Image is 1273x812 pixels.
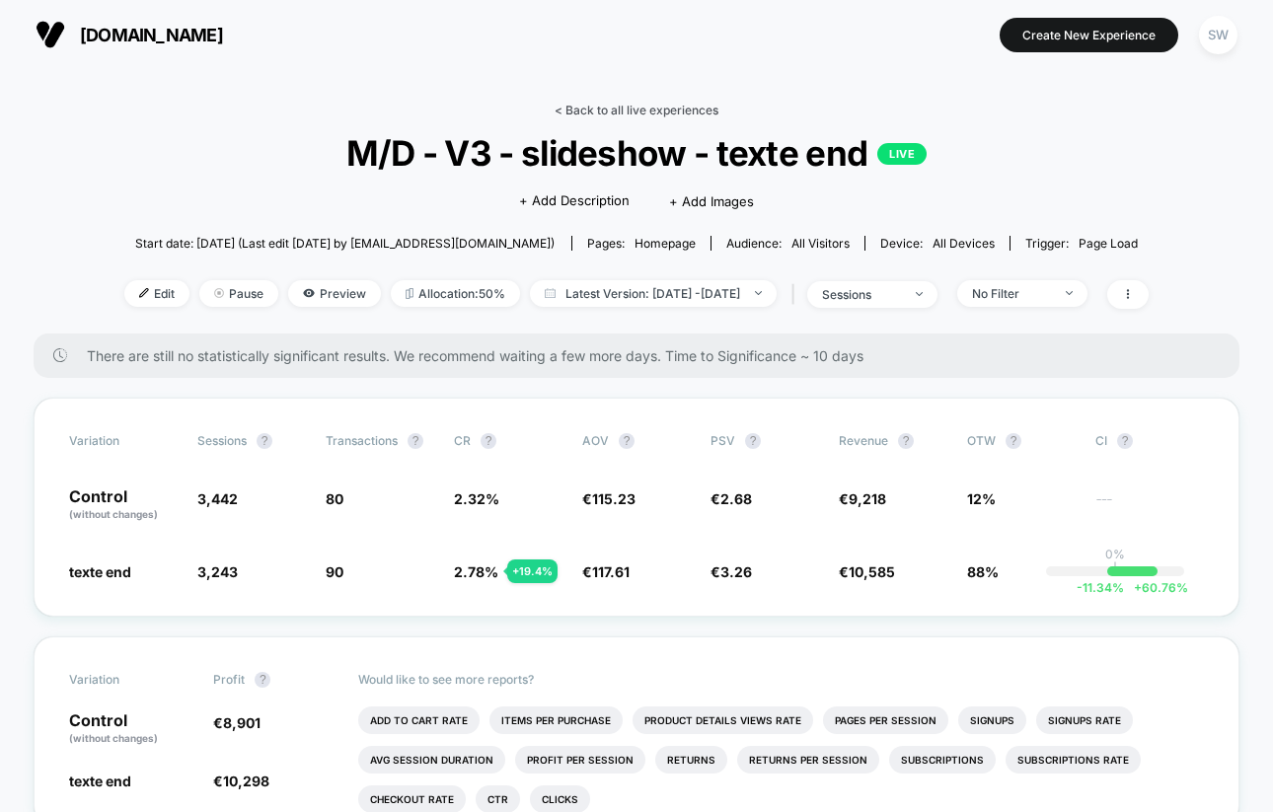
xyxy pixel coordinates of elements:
[592,563,630,580] span: 117.61
[489,706,623,734] li: Items Per Purchase
[967,563,999,580] span: 88%
[1036,706,1133,734] li: Signups Rate
[326,490,343,507] span: 80
[755,291,762,295] img: end
[69,508,158,520] span: (without changes)
[1095,433,1204,449] span: CI
[135,236,555,251] span: Start date: [DATE] (Last edit [DATE] by [EMAIL_ADDRESS][DOMAIN_NAME])
[288,280,381,307] span: Preview
[515,746,645,774] li: Profit Per Session
[257,433,272,449] button: ?
[199,280,278,307] span: Pause
[737,746,879,774] li: Returns Per Session
[197,433,247,448] span: Sessions
[669,193,754,209] span: + Add Images
[711,490,752,507] span: €
[655,746,727,774] li: Returns
[36,20,65,49] img: Visually logo
[358,706,480,734] li: Add To Cart Rate
[124,280,189,307] span: Edit
[1193,15,1243,55] button: SW
[958,706,1026,734] li: Signups
[839,563,895,580] span: €
[791,236,850,251] span: All Visitors
[326,563,343,580] span: 90
[358,672,1205,687] p: Would like to see more reports?
[972,286,1051,301] div: No Filter
[916,292,923,296] img: end
[592,490,636,507] span: 115.23
[864,236,1010,251] span: Device:
[582,433,609,448] span: AOV
[454,433,471,448] span: CR
[326,433,398,448] span: Transactions
[545,288,556,298] img: calendar
[519,191,630,211] span: + Add Description
[69,433,178,449] span: Variation
[197,563,238,580] span: 3,243
[176,132,1097,174] span: M/D - V3 - slideshow - texte end
[898,433,914,449] button: ?
[213,773,269,789] span: €
[214,288,224,298] img: end
[839,490,886,507] span: €
[481,433,496,449] button: ?
[1134,580,1142,595] span: +
[889,746,996,774] li: Subscriptions
[582,490,636,507] span: €
[213,714,261,731] span: €
[849,490,886,507] span: 9,218
[454,563,498,580] span: 2.78 %
[69,672,178,688] span: Variation
[1113,561,1117,576] p: |
[197,490,238,507] span: 3,442
[69,773,131,789] span: texte end
[839,433,888,448] span: Revenue
[1117,433,1133,449] button: ?
[720,563,752,580] span: 3.26
[1006,433,1021,449] button: ?
[1095,493,1204,522] span: ---
[223,714,261,731] span: 8,901
[1199,16,1237,54] div: SW
[80,25,223,45] span: [DOMAIN_NAME]
[967,490,996,507] span: 12%
[619,433,635,449] button: ?
[933,236,995,251] span: all devices
[726,236,850,251] div: Audience:
[69,732,158,744] span: (without changes)
[69,563,131,580] span: texte end
[582,563,630,580] span: €
[1077,580,1124,595] span: -11.34 %
[823,706,948,734] li: Pages Per Session
[69,488,178,522] p: Control
[223,773,269,789] span: 10,298
[408,433,423,449] button: ?
[555,103,718,117] a: < Back to all live experiences
[587,236,696,251] div: Pages:
[1025,236,1138,251] div: Trigger:
[877,143,927,165] p: LIVE
[633,706,813,734] li: Product Details Views Rate
[786,280,807,309] span: |
[30,19,229,50] button: [DOMAIN_NAME]
[358,746,505,774] li: Avg Session Duration
[1006,746,1141,774] li: Subscriptions Rate
[391,280,520,307] span: Allocation: 50%
[213,672,245,687] span: Profit
[822,287,901,302] div: sessions
[406,288,413,299] img: rebalance
[255,672,270,688] button: ?
[1079,236,1138,251] span: Page Load
[507,559,558,583] div: + 19.4 %
[454,490,499,507] span: 2.32 %
[720,490,752,507] span: 2.68
[139,288,149,298] img: edit
[1066,291,1073,295] img: end
[849,563,895,580] span: 10,585
[1000,18,1178,52] button: Create New Experience
[1105,547,1125,561] p: 0%
[530,280,777,307] span: Latest Version: [DATE] - [DATE]
[967,433,1076,449] span: OTW
[635,236,696,251] span: homepage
